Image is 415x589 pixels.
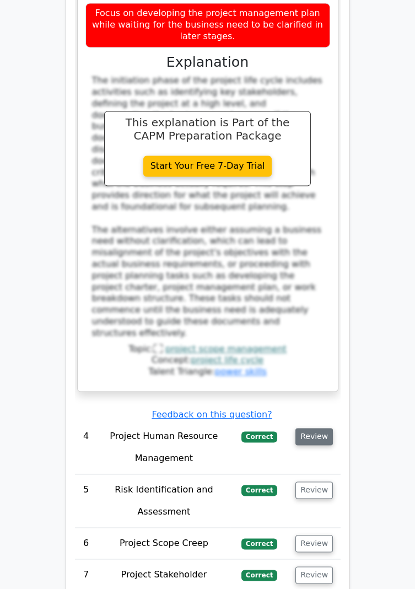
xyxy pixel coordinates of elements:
[143,156,272,176] a: Start Your Free 7-Day Trial
[85,355,330,366] div: Concept:
[75,474,98,528] td: 5
[85,344,330,355] div: Topic:
[75,528,98,559] td: 6
[85,344,330,378] div: Talent Triangle:
[165,344,287,354] a: project scope management
[92,75,324,339] div: The initiation phase of the project life cycle includes activities such as identifying key stakeh...
[241,485,277,496] span: Correct
[295,481,333,499] button: Review
[97,421,230,474] td: Project Human Resource Management
[295,428,333,445] button: Review
[75,421,98,474] td: 4
[85,3,330,47] div: Focus on developing the project management plan while waiting for the business need to be clarifi...
[92,54,324,71] h3: Explanation
[241,570,277,581] span: Correct
[97,474,230,528] td: Risk Identification and Assessment
[97,528,230,559] td: Project Scope Creep
[241,431,277,442] span: Correct
[241,538,277,549] span: Correct
[191,355,263,365] a: project life cycle
[295,566,333,583] button: Review
[215,366,267,377] a: power skills
[295,535,333,552] button: Review
[152,409,272,420] a: Feedback on this question?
